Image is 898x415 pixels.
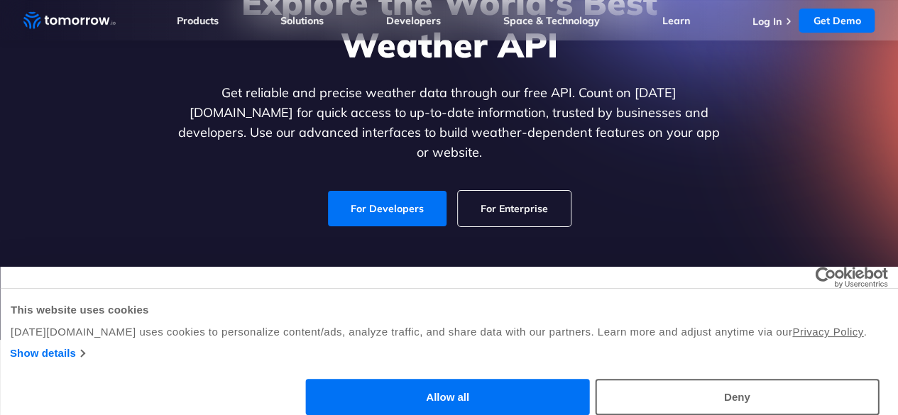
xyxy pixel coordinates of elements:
button: Deny [595,379,879,415]
button: Allow all [306,379,590,415]
a: Solutions [280,14,324,27]
a: Developers [386,14,441,27]
a: Learn [662,14,690,27]
a: Home link [23,10,116,31]
a: Usercentrics Cookiebot - opens in a new window [763,267,887,288]
a: Get Demo [799,9,875,33]
p: Get reliable and precise weather data through our free API. Count on [DATE][DOMAIN_NAME] for quic... [175,83,723,162]
div: This website uses cookies [11,301,887,319]
a: For Developers [328,191,447,226]
a: Privacy Policy [792,326,863,338]
a: For Enterprise [458,191,571,226]
a: Products [177,14,219,27]
a: Show details [10,345,84,362]
div: [DATE][DOMAIN_NAME] uses cookies to personalize content/ads, analyze traffic, and share data with... [11,323,887,341]
a: Log In [752,15,781,28]
a: Space & Technology [503,14,600,27]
